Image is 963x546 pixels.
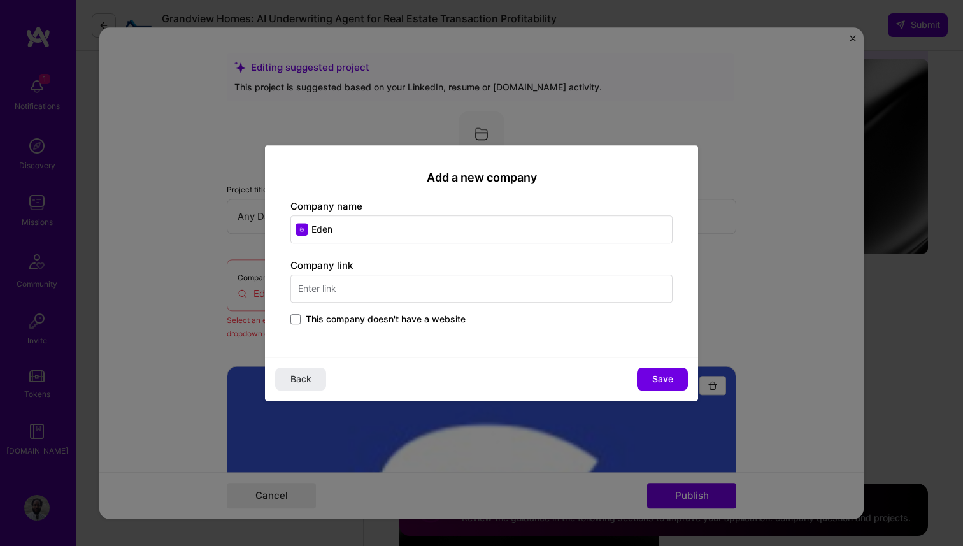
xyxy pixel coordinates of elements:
h2: Add a new company [290,171,673,185]
span: Back [290,373,311,385]
input: Enter link [290,275,673,303]
label: Company link [290,259,353,271]
span: Save [652,373,673,385]
input: Enter name [290,215,673,243]
span: This company doesn't have a website [306,313,466,326]
button: Back [275,368,326,391]
label: Company name [290,200,362,212]
button: Save [637,368,688,391]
